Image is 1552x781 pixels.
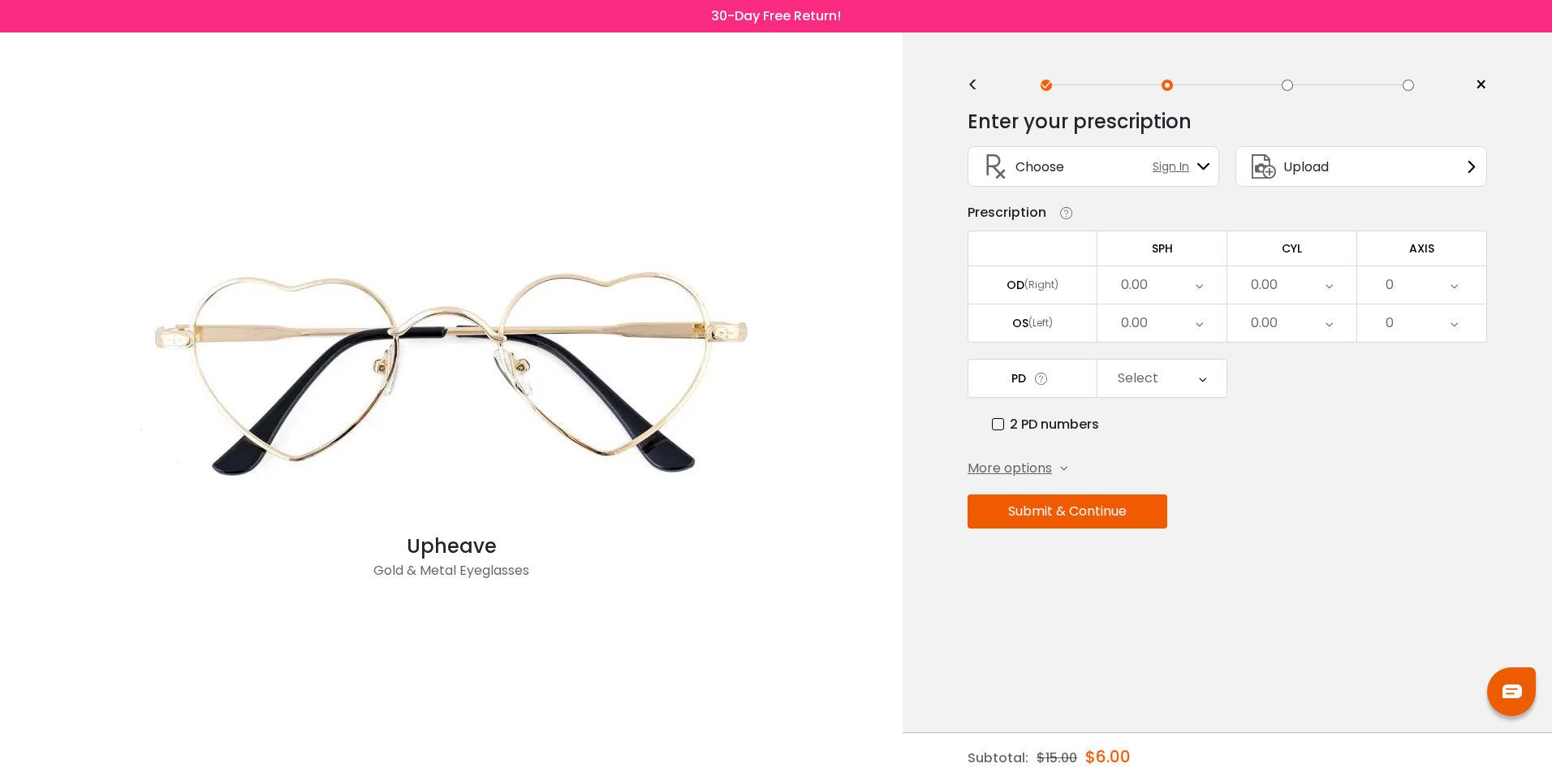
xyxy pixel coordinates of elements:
[1386,307,1394,339] div: 0
[992,414,1099,434] label: 2 PD numbers
[1097,231,1227,265] td: SPH
[1386,269,1394,301] div: 0
[1283,157,1329,177] span: Upload
[1251,307,1278,339] div: 0.00
[1121,307,1148,339] div: 0.00
[1024,278,1058,292] div: (Right)
[1007,278,1024,292] div: OD
[1118,362,1158,395] div: Select
[968,459,1052,478] span: More options
[1015,157,1064,177] span: Choose
[127,207,776,532] img: Gold Upheave - Metal Eyeglasses
[968,359,1097,398] td: PD
[1475,73,1487,97] span: ×
[1227,231,1357,265] td: CYL
[1121,269,1148,301] div: 0.00
[968,79,992,92] div: <
[968,203,1046,222] div: Prescription
[968,106,1192,138] div: Enter your prescription
[127,532,776,561] div: Upheave
[1502,684,1522,698] img: chat
[1085,733,1131,780] div: $6.00
[1251,269,1278,301] div: 0.00
[1357,231,1487,265] td: AXIS
[968,494,1167,529] button: Submit & Continue
[1012,316,1028,330] div: OS
[127,561,776,593] div: Gold & Metal Eyeglasses
[1153,158,1197,175] span: Sign In
[1028,316,1053,330] div: (Left)
[1463,73,1487,97] a: ×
